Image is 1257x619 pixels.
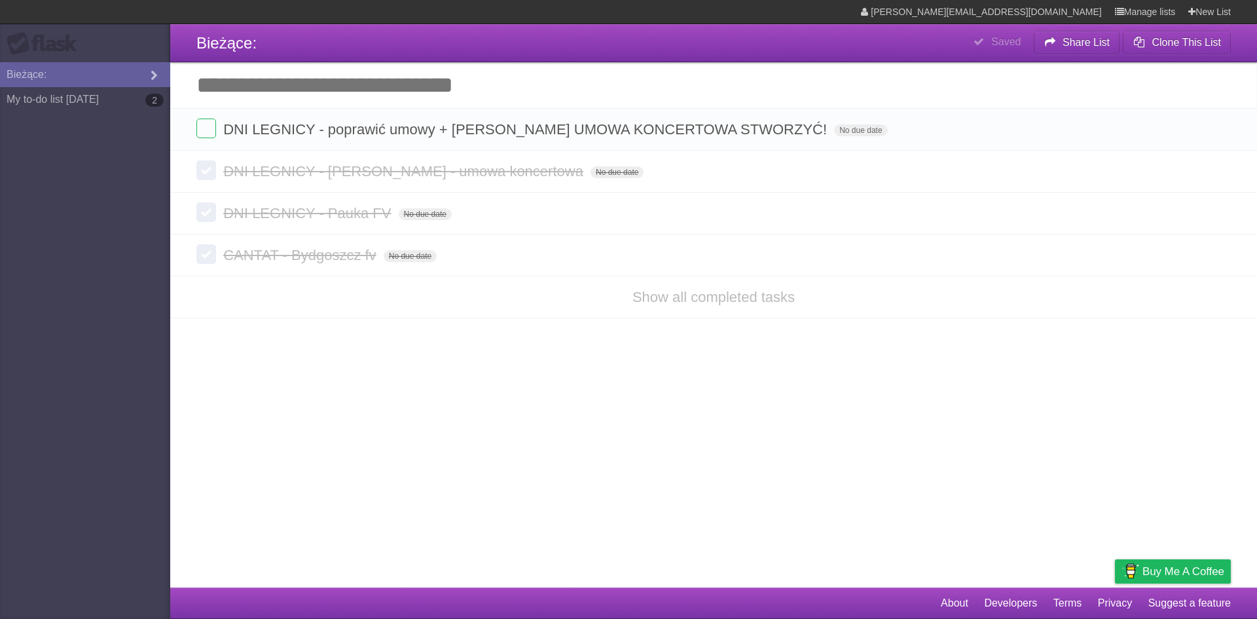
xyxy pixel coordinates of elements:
[223,121,830,138] span: DNI LEGNICY - poprawić umowy + [PERSON_NAME] UMOWA KONCERTOWA STWORZYĆ!
[1098,591,1132,616] a: Privacy
[834,124,887,136] span: No due date
[1123,31,1231,54] button: Clone This List
[991,36,1021,47] b: Saved
[591,166,644,178] span: No due date
[1034,31,1120,54] button: Share List
[384,250,437,262] span: No due date
[223,247,380,263] span: CANTAT - Bydgoszcz fv
[399,208,452,220] span: No due date
[196,244,216,264] label: Done
[632,289,795,305] a: Show all completed tasks
[1053,591,1082,616] a: Terms
[1063,37,1110,48] b: Share List
[7,32,85,56] div: Flask
[196,202,216,222] label: Done
[1142,560,1224,583] span: Buy me a coffee
[196,160,216,180] label: Done
[1152,37,1221,48] b: Clone This List
[145,94,164,107] b: 2
[984,591,1037,616] a: Developers
[1148,591,1231,616] a: Suggest a feature
[1115,559,1231,584] a: Buy me a coffee
[223,205,394,221] span: DNI LEGNICY - Pauka FV
[941,591,968,616] a: About
[1121,560,1139,582] img: Buy me a coffee
[223,163,587,179] span: DNI LEGNICY - [PERSON_NAME] - umowa koncertowa
[196,34,257,52] span: Bieżące:
[196,119,216,138] label: Done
